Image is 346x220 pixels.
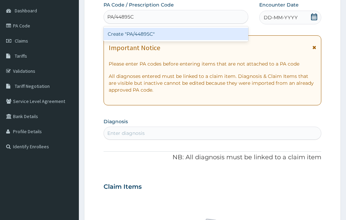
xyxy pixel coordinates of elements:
span: DD-MM-YYYY [264,14,298,21]
label: Diagnosis [104,118,128,125]
span: Dashboard [15,8,37,14]
div: Create "PA/44895C" [104,28,248,40]
h1: Important Notice [109,44,160,51]
div: Enter diagnosis [107,130,145,137]
p: Please enter PA codes before entering items that are not attached to a PA code [109,60,316,67]
p: NB: All diagnosis must be linked to a claim item [104,153,321,162]
span: Claims [15,38,28,44]
h3: Claim Items [104,183,142,191]
span: Tariff Negotiation [15,83,50,89]
label: PA Code / Prescription Code [104,1,174,8]
p: All diagnoses entered must be linked to a claim item. Diagnosis & Claim Items that are visible bu... [109,73,316,93]
span: Tariffs [15,53,27,59]
label: Encounter Date [259,1,299,8]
